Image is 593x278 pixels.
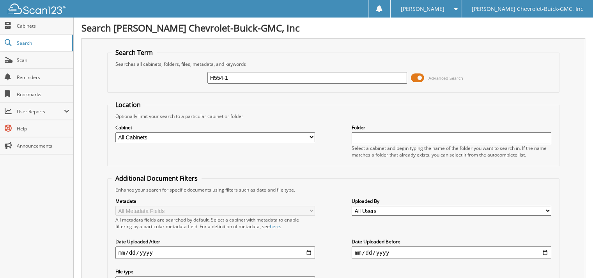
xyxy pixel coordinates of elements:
span: Cabinets [17,23,69,29]
label: Cabinet [115,124,315,131]
span: [PERSON_NAME] [400,7,444,11]
div: Searches all cabinets, folders, files, metadata, and keywords [112,61,556,67]
input: start [115,246,315,259]
legend: Search Term [112,48,157,57]
span: Help [17,125,69,132]
div: Select a cabinet and begin typing the name of the folder you want to search in. If the name match... [352,145,551,158]
div: Optionally limit your search to a particular cabinet or folder [112,113,556,120]
legend: Additional Document Filters [112,174,202,183]
label: File type [115,268,315,275]
a: here [270,223,280,230]
label: Date Uploaded Before [352,238,551,245]
label: Folder [352,124,551,131]
div: Enhance your search for specific documents using filters such as date and file type. [112,187,556,193]
h1: Search [PERSON_NAME] Chevrolet-Buick-GMC, Inc [81,21,585,34]
iframe: Chat Widget [554,241,593,278]
span: Search [17,40,68,46]
span: User Reports [17,108,64,115]
span: Scan [17,57,69,63]
span: Advanced Search [428,75,463,81]
div: All metadata fields are searched by default. Select a cabinet with metadata to enable filtering b... [115,216,315,230]
span: Reminders [17,74,69,81]
img: scan123-logo-white.svg [8,4,66,14]
span: Bookmarks [17,91,69,98]
label: Metadata [115,198,315,204]
label: Uploaded By [352,198,551,204]
span: [PERSON_NAME] Chevrolet-Buick-GMC, Inc [472,7,583,11]
input: end [352,246,551,259]
legend: Location [112,100,145,109]
label: Date Uploaded After [115,238,315,245]
span: Announcements [17,143,69,149]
